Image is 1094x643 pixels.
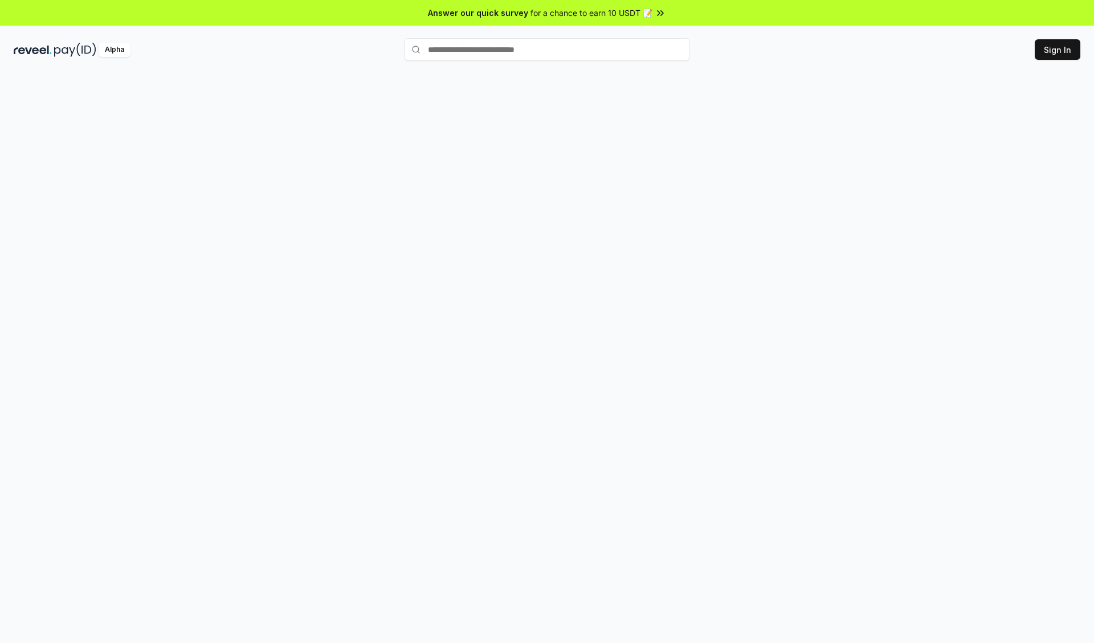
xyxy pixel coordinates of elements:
div: Alpha [99,43,130,57]
span: for a chance to earn 10 USDT 📝 [530,7,652,19]
img: reveel_dark [14,43,52,57]
span: Answer our quick survey [428,7,528,19]
img: pay_id [54,43,96,57]
button: Sign In [1035,39,1080,60]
